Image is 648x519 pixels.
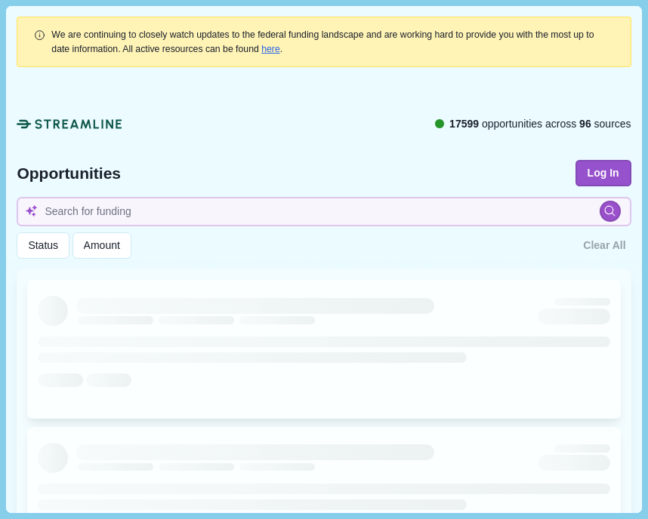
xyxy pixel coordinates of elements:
span: opportunities across sources [449,116,631,132]
span: Status [28,239,58,252]
button: Amount [73,232,131,259]
button: Log In [575,160,631,186]
button: Status [17,232,69,259]
button: Clear All [578,232,631,259]
span: Amount [84,239,120,252]
a: here [261,44,280,54]
input: Search for funding [17,197,631,226]
span: 96 [579,118,591,130]
div: . [51,28,614,56]
span: 17599 [449,118,479,130]
span: Opportunities [17,165,121,181]
span: We are continuing to closely watch updates to the federal funding landscape and are working hard ... [51,29,594,54]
